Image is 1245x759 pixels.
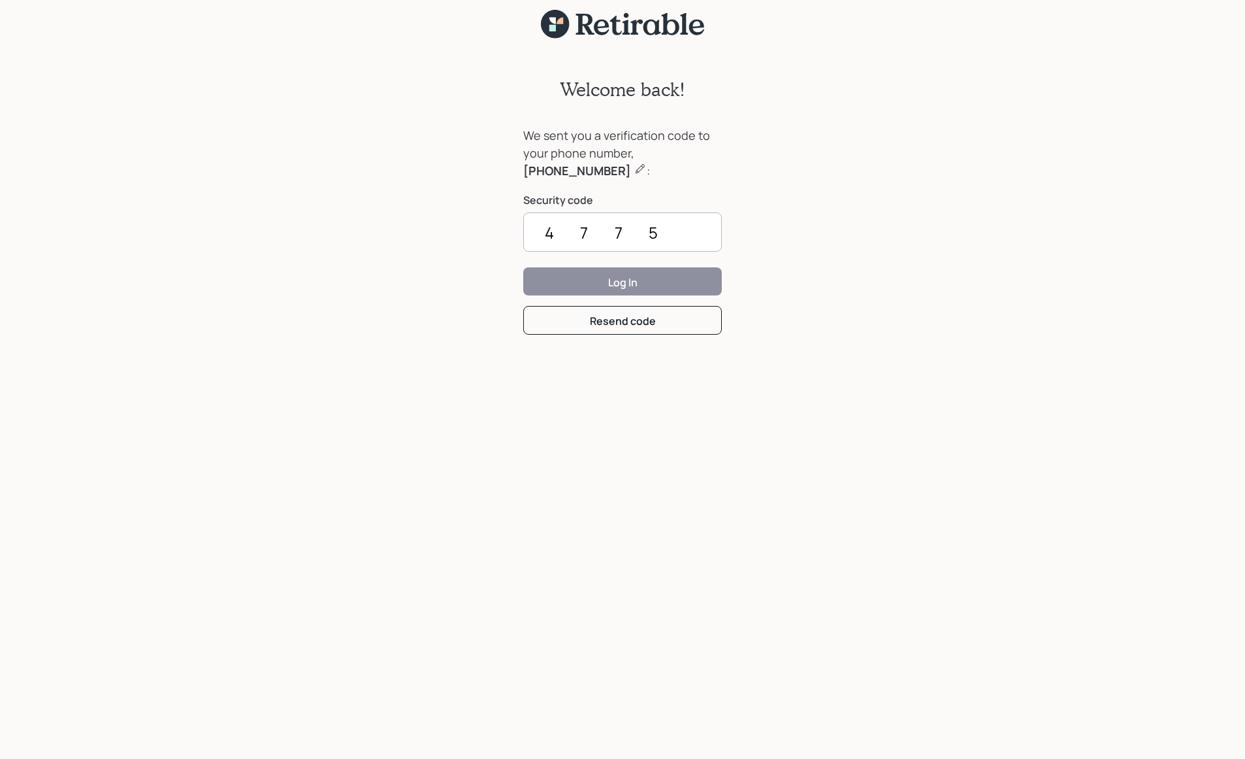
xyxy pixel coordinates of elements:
div: We sent you a verification code to your phone number, : [523,127,722,180]
label: Security code [523,193,722,207]
h2: Welcome back! [560,78,685,101]
button: Resend code [523,306,722,334]
div: Resend code [590,314,656,328]
button: Log In [523,267,722,295]
input: •••• [523,212,722,252]
div: Log In [608,275,638,290]
b: [PHONE_NUMBER] [523,163,631,178]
